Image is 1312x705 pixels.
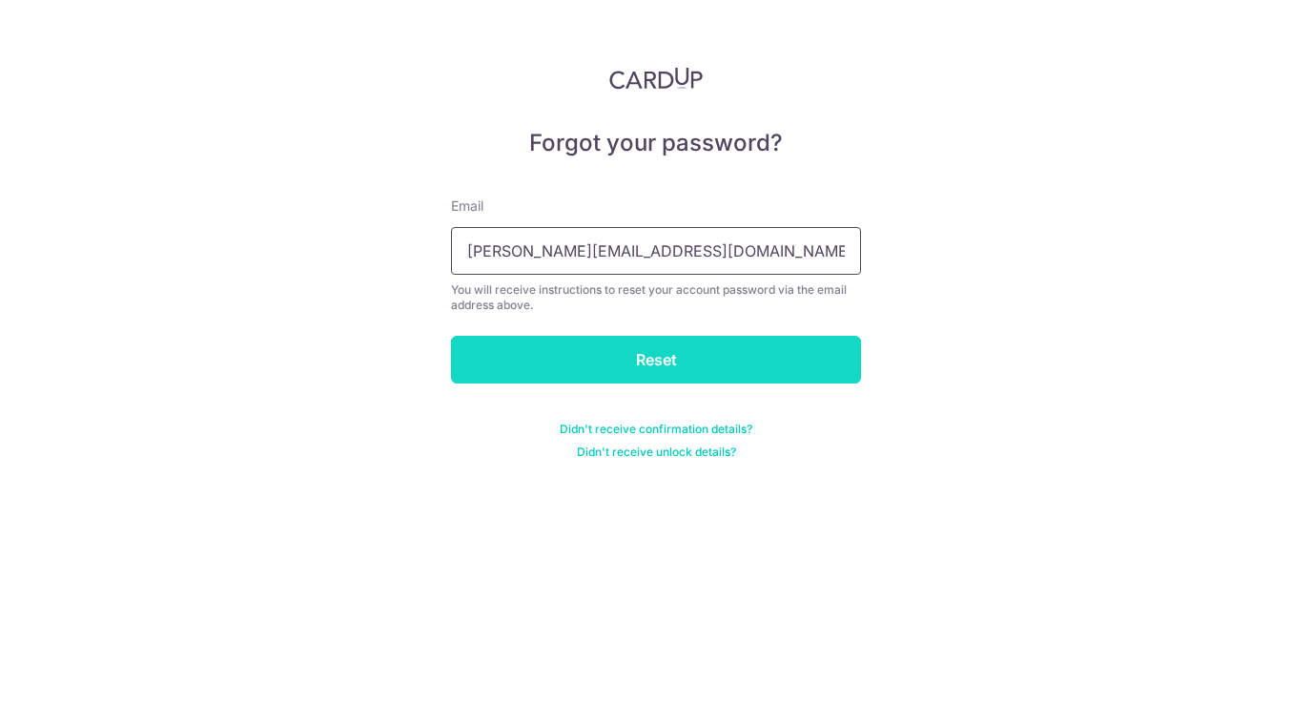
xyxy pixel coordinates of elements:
img: CardUp Logo [609,67,703,90]
input: Enter your Email [451,227,861,275]
h5: Forgot your password? [451,128,861,158]
a: Didn't receive confirmation details? [560,422,752,437]
label: Email [451,197,483,216]
a: Didn't receive unlock details? [577,445,736,460]
input: Reset [451,336,861,384]
div: You will receive instructions to reset your account password via the email address above. [451,282,861,313]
